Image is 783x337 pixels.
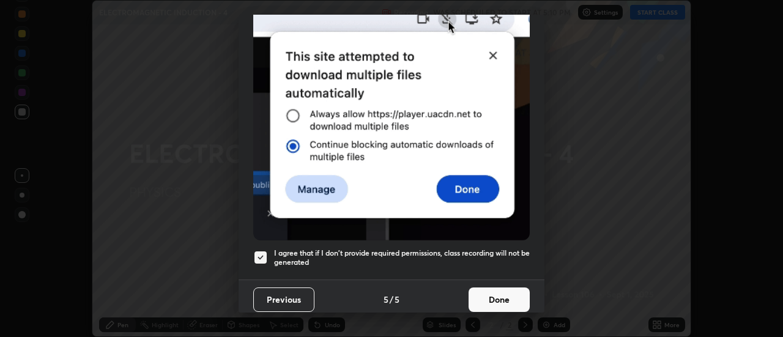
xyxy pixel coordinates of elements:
h5: I agree that if I don't provide required permissions, class recording will not be generated [274,248,530,267]
h4: 5 [395,293,399,306]
h4: / [390,293,393,306]
button: Previous [253,287,314,312]
button: Done [469,287,530,312]
h4: 5 [384,293,388,306]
